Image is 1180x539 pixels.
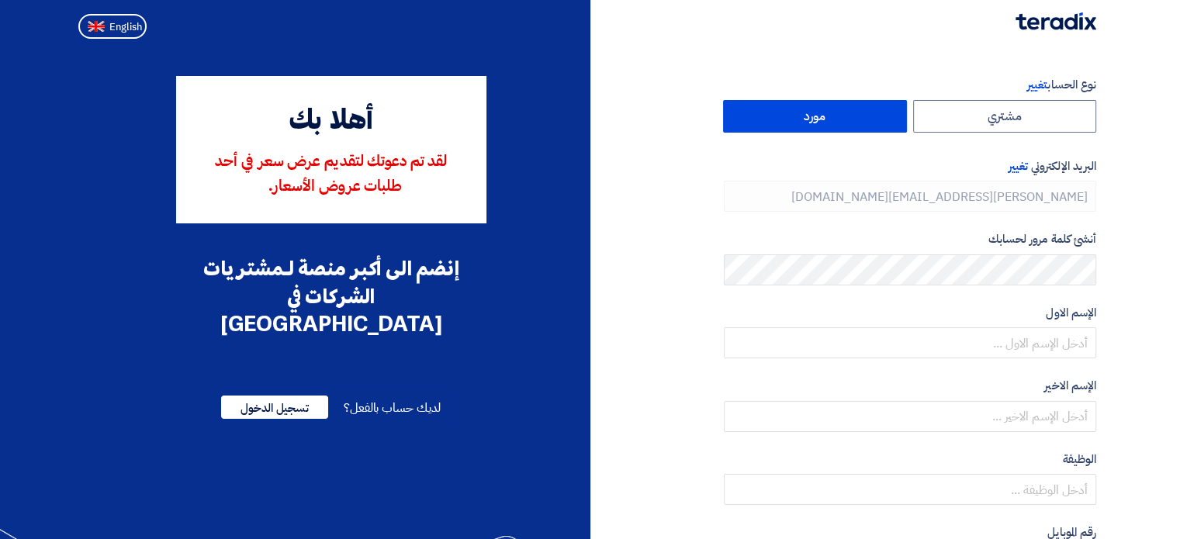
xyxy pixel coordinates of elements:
[724,76,1096,94] label: نوع الحساب
[1027,76,1047,93] span: تغيير
[724,377,1096,395] label: الإسم الاخير
[88,21,105,33] img: en-US.png
[215,154,447,195] span: لقد تم دعوتك لتقديم عرض سعر في أحد طلبات عروض الأسعار.
[724,401,1096,432] input: أدخل الإسم الاخير ...
[221,399,328,417] a: تسجيل الدخول
[1016,12,1096,30] img: Teradix logo
[723,100,907,133] label: مورد
[913,100,1097,133] label: مشتري
[724,157,1096,175] label: البريد الإلكتروني
[724,327,1096,358] input: أدخل الإسم الاول ...
[724,474,1096,505] input: أدخل الوظيفة ...
[724,304,1096,322] label: الإسم الاول
[724,181,1096,212] input: أدخل بريد العمل الإلكتروني الخاص بك ...
[78,14,147,39] button: English
[109,22,142,33] span: English
[198,101,465,143] div: أهلا بك
[221,396,328,419] span: تسجيل الدخول
[724,451,1096,468] label: الوظيفة
[344,399,441,417] span: لديك حساب بالفعل؟
[724,230,1096,248] label: أنشئ كلمة مرور لحسابك
[1009,157,1028,174] span: تغيير
[176,254,486,338] div: إنضم الى أكبر منصة لـمشتريات الشركات في [GEOGRAPHIC_DATA]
